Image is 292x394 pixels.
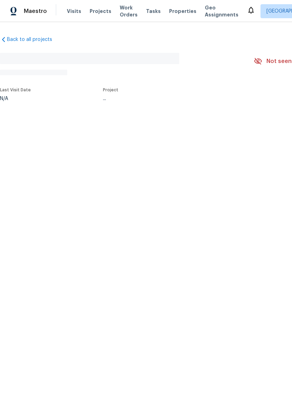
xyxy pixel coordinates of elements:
[24,8,47,15] span: Maestro
[169,8,196,15] span: Properties
[146,9,161,14] span: Tasks
[103,88,118,92] span: Project
[67,8,81,15] span: Visits
[103,96,237,101] div: ...
[205,4,238,18] span: Geo Assignments
[90,8,111,15] span: Projects
[120,4,138,18] span: Work Orders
